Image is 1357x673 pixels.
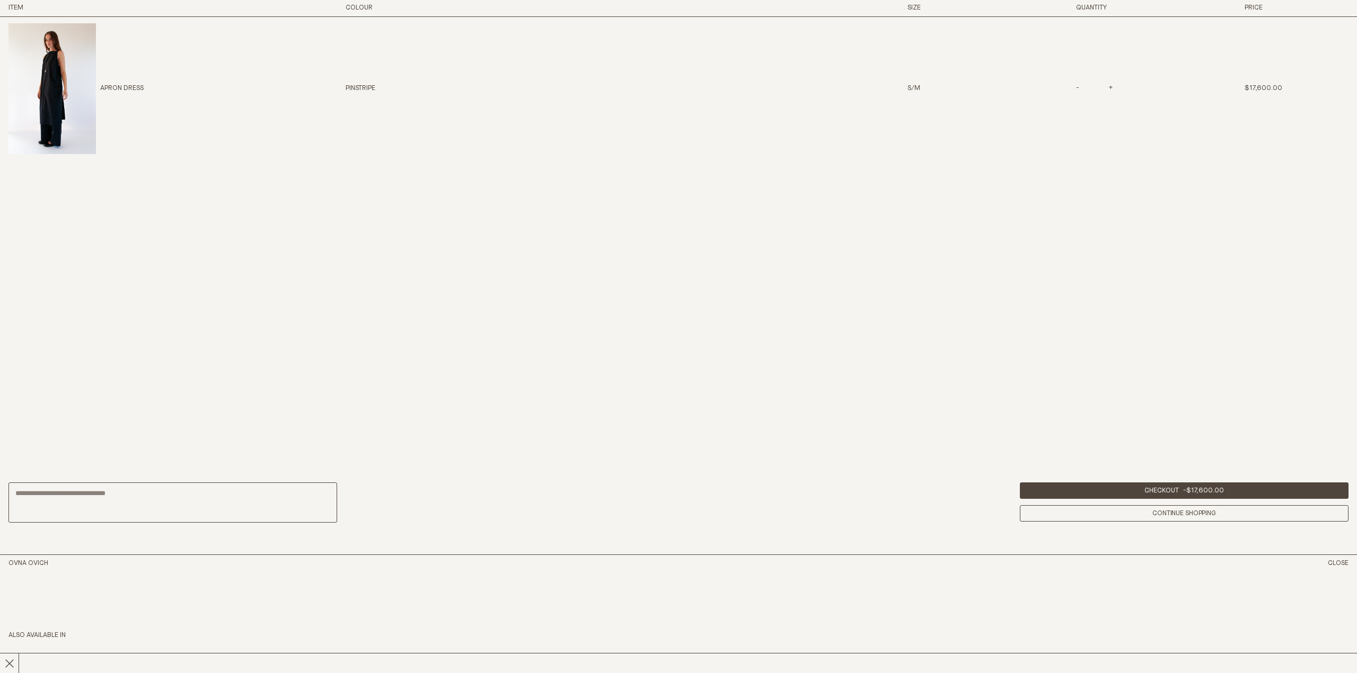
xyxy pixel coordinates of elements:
[1186,487,1224,494] span: $17,600.00
[8,4,281,13] h3: Item
[1076,86,1081,92] span: -
[907,4,1011,13] h3: Size
[1245,4,1349,13] h3: Price
[8,560,48,567] a: Home
[1076,4,1180,13] h3: Quantity
[1328,559,1349,568] button: Close Cart
[1107,86,1113,92] span: +
[8,23,144,154] a: Apron DressApron Dress
[100,84,144,93] p: Apron Dress
[346,84,618,93] div: Pinstripe
[1245,84,1349,93] div: $17,600.00
[907,84,1011,93] div: S/M
[8,23,96,154] img: Apron Dress
[1020,505,1349,522] a: Continue Shopping
[8,631,787,640] h3: Also available in
[346,4,618,13] h3: Colour
[1020,482,1349,499] a: Checkout -$17,600.00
